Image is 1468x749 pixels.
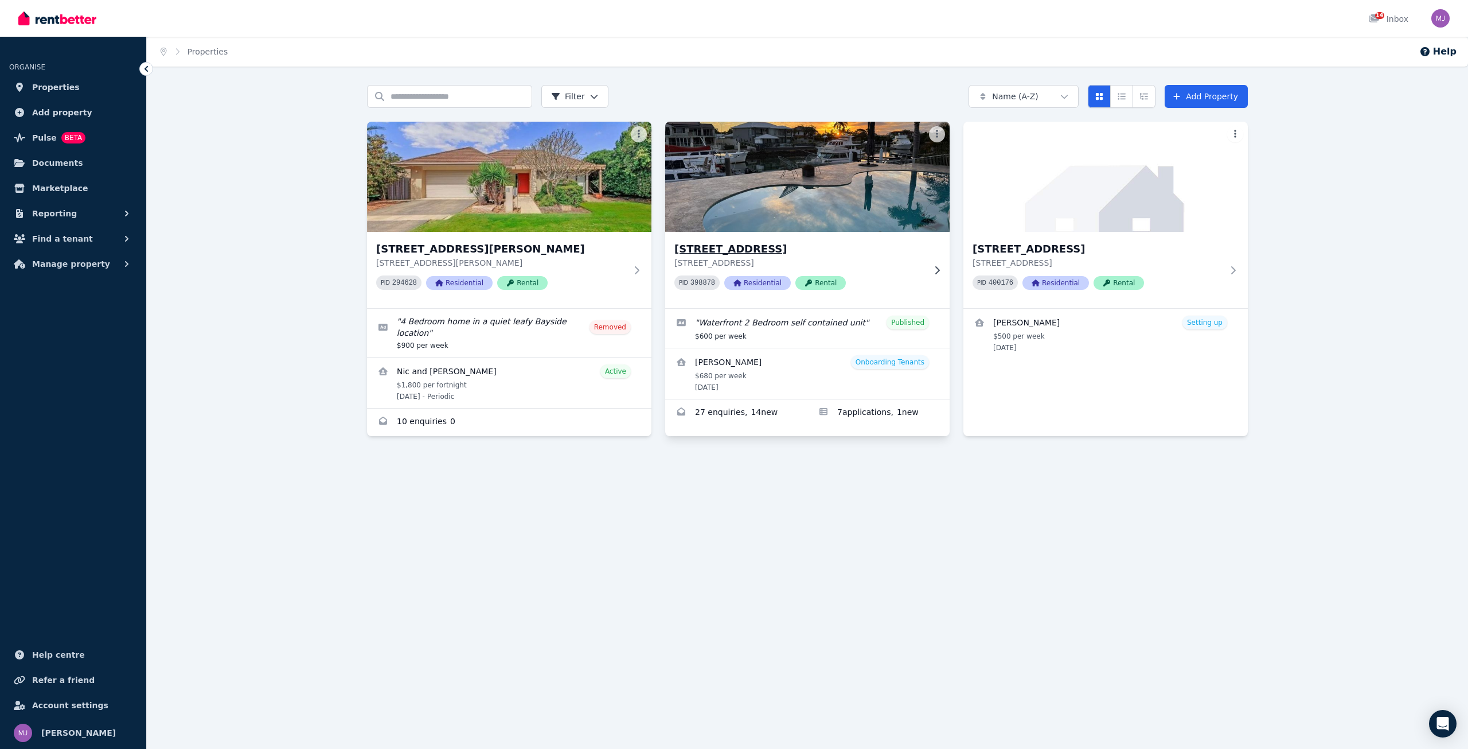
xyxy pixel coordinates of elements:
[9,643,137,666] a: Help centre
[541,85,608,108] button: Filter
[367,358,651,408] a: View details for Nic and Jennifer Steyn
[32,698,108,712] span: Account settings
[41,726,116,740] span: [PERSON_NAME]
[631,126,647,142] button: More options
[9,177,137,200] a: Marketplace
[32,131,57,145] span: Pulse
[426,276,493,290] span: Residential
[1375,12,1384,19] span: 14
[9,101,137,124] a: Add property
[32,106,92,119] span: Add property
[9,694,137,717] a: Account settings
[690,279,715,287] code: 398878
[929,126,945,142] button: More options
[392,279,417,287] code: 294628
[679,280,688,286] small: PID
[32,648,85,662] span: Help centre
[367,122,651,308] a: 6 Hepburn Close, Wakerley[STREET_ADDRESS][PERSON_NAME][STREET_ADDRESS][PERSON_NAME]PID 294628Resi...
[963,309,1248,359] a: View details for Greg Carr
[665,348,950,399] a: View details for Todd Boland
[969,85,1079,108] button: Name (A-Z)
[1133,85,1155,108] button: Expanded list view
[188,47,228,56] a: Properties
[32,156,83,170] span: Documents
[1429,710,1457,738] div: Open Intercom Messenger
[674,257,924,269] p: [STREET_ADDRESS]
[32,232,93,246] span: Find a tenant
[1227,126,1243,142] button: More options
[977,280,986,286] small: PID
[32,207,77,220] span: Reporting
[665,122,950,308] a: Unit 1/13 Mako Ave, Birkdale[STREET_ADDRESS][STREET_ADDRESS]PID 398878ResidentialRental
[1165,85,1248,108] a: Add Property
[992,91,1038,102] span: Name (A-Z)
[1110,85,1133,108] button: Compact list view
[32,257,110,271] span: Manage property
[376,257,626,269] p: [STREET_ADDRESS][PERSON_NAME]
[1088,85,1111,108] button: Card view
[665,309,950,348] a: Edit listing: Waterfront 2 Bedroom self contained unit
[989,279,1013,287] code: 400176
[32,80,80,94] span: Properties
[9,76,137,99] a: Properties
[973,257,1223,269] p: [STREET_ADDRESS]
[674,241,924,257] h3: [STREET_ADDRESS]
[367,309,651,357] a: Edit listing: 4 Bedroom home in a quiet leafy Bayside location
[14,724,32,742] img: Michael Josefski
[1094,276,1144,290] span: Rental
[18,10,96,27] img: RentBetter
[9,253,137,275] button: Manage property
[376,241,626,257] h3: [STREET_ADDRESS][PERSON_NAME]
[32,673,95,687] span: Refer a friend
[795,276,846,290] span: Rental
[9,63,45,71] span: ORGANISE
[497,276,548,290] span: Rental
[367,409,651,436] a: Enquiries for 6 Hepburn Close, Wakerley
[9,227,137,250] button: Find a tenant
[551,91,585,102] span: Filter
[973,241,1223,257] h3: [STREET_ADDRESS]
[9,152,137,174] a: Documents
[724,276,791,290] span: Residential
[147,37,241,67] nav: Breadcrumb
[658,119,957,235] img: Unit 1/13 Mako Ave, Birkdale
[1419,45,1457,59] button: Help
[1022,276,1089,290] span: Residential
[1088,85,1155,108] div: View options
[963,122,1248,232] img: Unit 2/13 Mako Ave, Birkdale
[963,122,1248,308] a: Unit 2/13 Mako Ave, Birkdale[STREET_ADDRESS][STREET_ADDRESS]PID 400176ResidentialRental
[665,399,807,427] a: Enquiries for Unit 1/13 Mako Ave, Birkdale
[61,132,85,143] span: BETA
[9,202,137,225] button: Reporting
[9,669,137,692] a: Refer a friend
[367,122,651,232] img: 6 Hepburn Close, Wakerley
[1431,9,1450,28] img: Michael Josefski
[381,280,390,286] small: PID
[807,399,950,427] a: Applications for Unit 1/13 Mako Ave, Birkdale
[9,126,137,149] a: PulseBETA
[32,181,88,195] span: Marketplace
[1368,13,1408,25] div: Inbox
